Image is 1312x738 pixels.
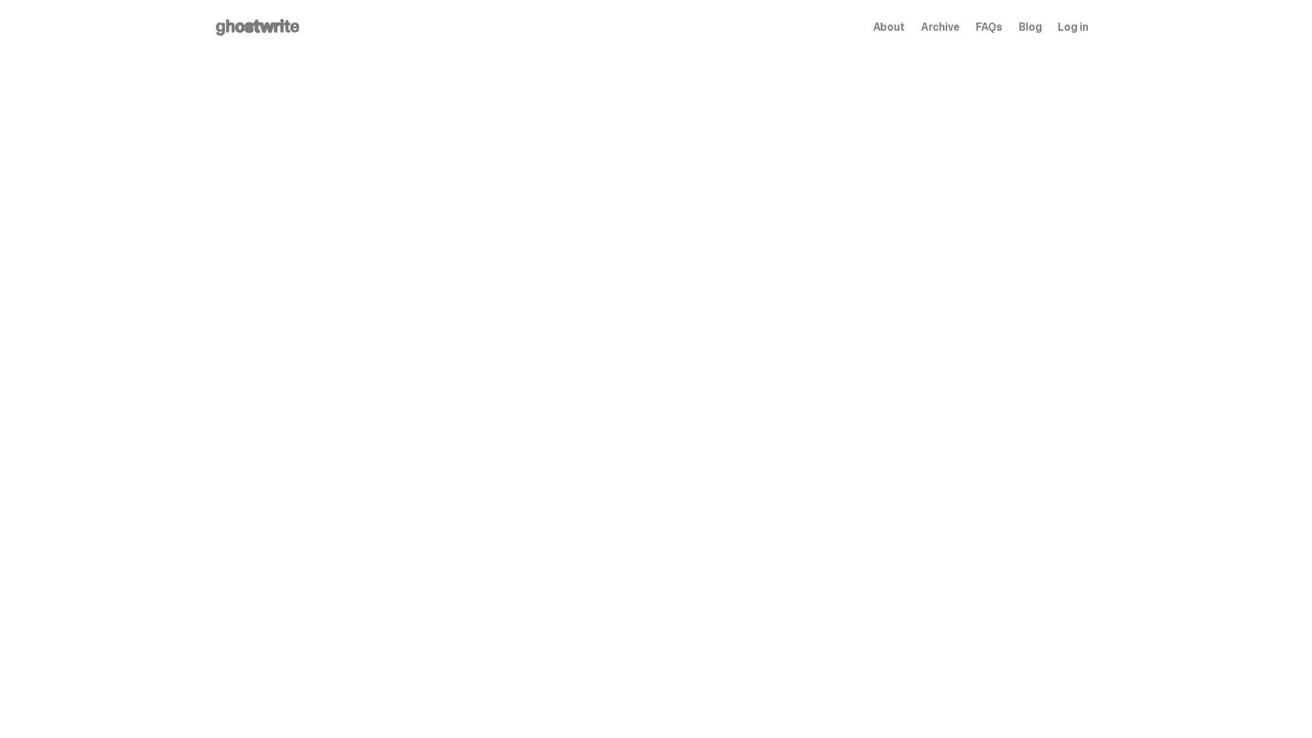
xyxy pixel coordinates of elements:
[976,22,1002,33] a: FAQs
[921,22,959,33] a: Archive
[1058,22,1088,33] a: Log in
[1019,22,1041,33] a: Blog
[873,22,905,33] a: About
